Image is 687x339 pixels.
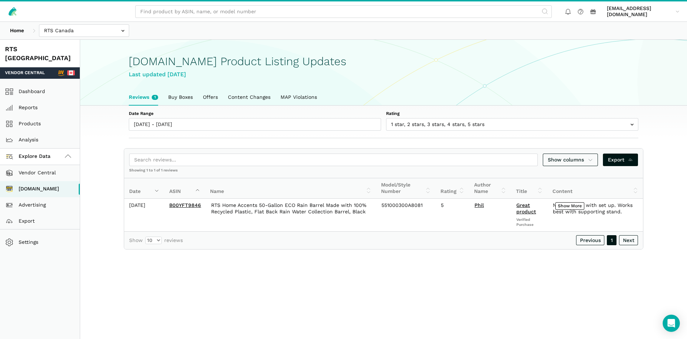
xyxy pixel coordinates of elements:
[553,202,638,215] div: No problems with set up. Works best with supporting stand.
[8,152,50,161] span: Explore Data
[5,70,45,76] span: Vendor Central
[516,217,543,227] span: Verified Purchase
[543,154,598,166] a: Show columns
[604,4,682,19] a: [EMAIL_ADDRESS][DOMAIN_NAME]
[548,156,593,164] span: Show columns
[205,178,376,199] th: Name: activate to sort column ascending
[5,24,29,37] a: Home
[376,199,436,231] td: 551000300A8081
[607,235,617,245] a: 1
[169,202,201,208] a: B00YFT9846
[39,24,129,37] input: RTS Canada
[152,95,158,100] span: New reviews in the last week
[435,178,469,199] th: Rating: activate to sort column ascending
[129,111,381,117] label: Date Range
[663,315,680,332] div: Open Intercom Messenger
[576,235,604,245] a: Previous
[555,202,584,210] button: Show More
[516,202,536,214] a: Great product
[135,5,552,18] input: Find product by ASIN, name, or model number
[547,178,643,199] th: Content: activate to sort column ascending
[608,156,633,164] span: Export
[376,178,435,199] th: Model/Style Number: activate to sort column ascending
[276,89,322,106] a: MAP Violations
[436,199,469,231] td: 5
[386,118,638,131] input: 1 star, 2 stars, 3 stars, 4 stars, 5 stars
[198,89,223,106] a: Offers
[603,154,638,166] a: Export
[607,5,673,18] span: [EMAIL_ADDRESS][DOMAIN_NAME]
[129,55,638,68] h1: [DOMAIN_NAME] Product Listing Updates
[124,199,164,231] td: [DATE]
[163,89,198,106] a: Buy Boxes
[5,45,75,62] div: RTS [GEOGRAPHIC_DATA]
[469,178,511,199] th: Author Name: activate to sort column ascending
[164,178,205,199] th: ASIN: activate to sort column ascending
[474,202,484,208] a: Phil
[619,235,638,245] a: Next
[386,111,638,117] label: Rating
[129,237,183,244] label: Show reviews
[124,168,643,178] div: Showing 1 to 1 of 1 reviews
[124,178,164,199] th: Date: activate to sort column ascending
[511,178,547,199] th: Title: activate to sort column ascending
[129,154,538,166] input: Search reviews...
[67,69,75,77] img: 243-canada-6dcbff6b5ddfbc3d576af9e026b5d206327223395eaa30c1e22b34077c083801.svg
[124,89,163,106] a: Reviews1
[129,70,638,79] div: Last updated [DATE]
[145,237,162,244] select: Showreviews
[206,199,376,231] td: RTS Home Accents 50-Gallon ECO Rain Barrel Made with 100% Recycled Plastic, Flat Back Rain Water ...
[223,89,276,106] a: Content Changes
